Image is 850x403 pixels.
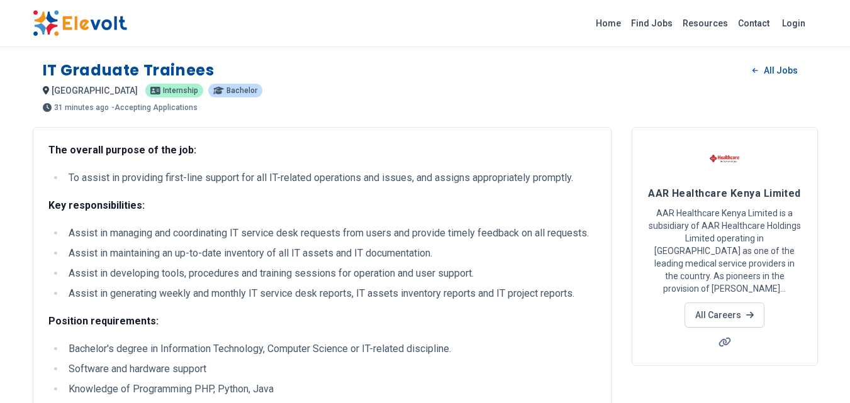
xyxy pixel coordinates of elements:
[65,266,596,281] li: Assist in developing tools, procedures and training sessions for operation and user support.
[591,13,626,33] a: Home
[65,246,596,261] li: Assist in maintaining an up-to-date inventory of all IT assets and IT documentation.
[65,286,596,301] li: Assist in generating weekly and monthly IT service desk reports, IT assets inventory reports and ...
[43,60,215,80] h1: IT Graduate Trainees
[648,187,801,199] span: AAR Healthcare Kenya Limited
[111,104,198,111] p: - Accepting Applications
[48,144,196,156] strong: The overall purpose of the job:
[65,362,596,377] li: Software and hardware support
[65,170,596,185] li: To assist in providing first-line support for all IT-related operations and issues, and assigns a...
[678,13,733,33] a: Resources
[65,341,596,356] li: Bachelor's degree in Information Technology, Computer Science or IT-related discipline.
[647,207,802,295] p: AAR Healthcare Kenya Limited is a subsidiary of AAR Healthcare Holdings Limited operating in [GEO...
[775,11,813,36] a: Login
[33,10,127,36] img: Elevolt
[65,382,596,397] li: Knowledge of Programming PHP, Python, Java
[54,104,109,111] span: 31 minutes ago
[52,86,138,96] span: [GEOGRAPHIC_DATA]
[685,302,764,328] a: All Careers
[733,13,775,33] a: Contact
[48,315,159,327] strong: Position requirements:
[48,199,145,211] strong: Key responsibilities:
[742,61,807,80] a: All Jobs
[626,13,678,33] a: Find Jobs
[709,143,741,174] img: AAR Healthcare Kenya Limited
[226,87,257,94] span: Bachelor
[163,87,198,94] span: internship
[65,226,596,241] li: Assist in managing and coordinating IT service desk requests from users and provide timely feedba...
